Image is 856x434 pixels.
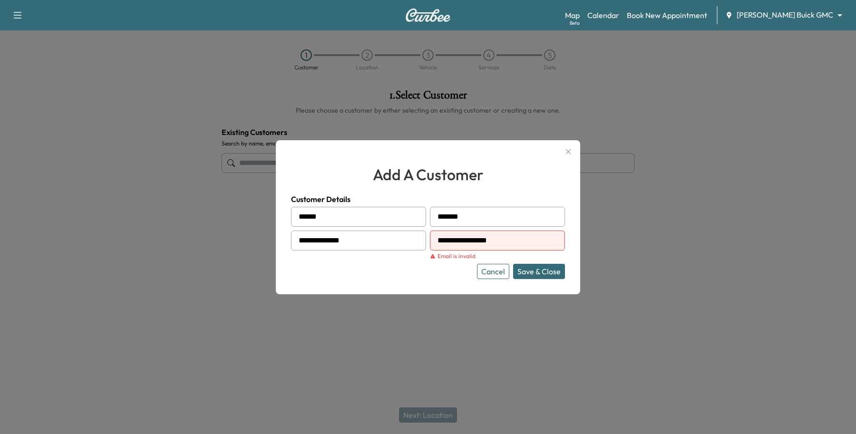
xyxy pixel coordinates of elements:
a: Calendar [587,10,619,21]
div: Email is invalid [430,252,565,260]
button: Cancel [477,264,509,279]
img: Curbee Logo [405,9,451,22]
a: MapBeta [565,10,580,21]
h4: Customer Details [291,193,565,205]
h2: add a customer [291,163,565,186]
div: Beta [570,19,580,27]
span: [PERSON_NAME] Buick GMC [737,10,833,20]
button: Save & Close [513,264,565,279]
a: Book New Appointment [627,10,707,21]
